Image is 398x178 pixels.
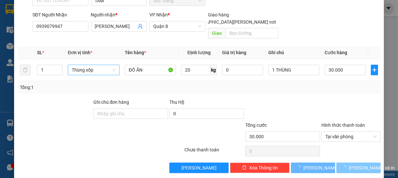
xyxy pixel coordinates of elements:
th: Ghi chú [266,46,322,59]
li: VP Sóc Trăng [3,35,45,43]
span: Cước hàng [325,50,347,55]
span: Định lượng [187,50,211,55]
span: Đơn vị tính [68,50,92,55]
button: delete [20,65,30,75]
li: Vĩnh Thành (Sóc Trăng) [3,3,95,28]
span: Xóa Thông tin [249,164,278,171]
label: Hình thức thanh toán [321,122,365,128]
li: VP Quận 8 [45,35,87,43]
span: loading [296,165,303,170]
span: delete [242,165,247,170]
button: plus [371,65,378,75]
span: Giao [208,28,225,38]
span: Quận 8 [153,21,201,31]
img: logo.jpg [3,3,26,26]
button: deleteXóa Thông tin [230,163,290,173]
span: [PERSON_NAME] [181,164,217,171]
span: environment [45,44,50,49]
span: VP Nhận [149,12,168,17]
span: [PERSON_NAME] [303,164,338,171]
span: [GEOGRAPHIC_DATA][PERSON_NAME] nơi [186,18,278,26]
div: Chưa thanh toán [184,146,245,158]
span: loading [342,165,349,170]
span: environment [3,44,8,49]
span: kg [210,65,217,75]
button: [PERSON_NAME] và In [336,163,381,173]
input: Dọc đường [225,28,278,38]
label: Ghi chú đơn hàng [93,100,129,105]
input: Ghi Chú [268,65,319,75]
div: Tổng: 1 [20,84,154,91]
span: Giá trị hàng [222,50,246,55]
span: Thu Hộ [169,100,184,105]
span: user-add [138,24,143,29]
span: Thùng xốp [72,65,116,75]
input: Ghi chú đơn hàng [93,108,168,119]
input: 0 [222,65,263,75]
div: Người nhận [91,11,147,18]
span: plus [371,67,378,73]
span: Tên hàng [125,50,146,55]
input: VD: Bàn, Ghế [125,65,176,75]
span: Giao hàng [208,12,229,17]
span: [PERSON_NAME] và In [349,164,395,171]
span: SL [37,50,42,55]
button: [PERSON_NAME] [169,163,229,173]
button: [PERSON_NAME] [291,163,335,173]
span: Tổng cước [245,122,267,128]
span: Tại văn phòng [325,132,377,142]
div: SĐT Người Nhận [32,11,88,18]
